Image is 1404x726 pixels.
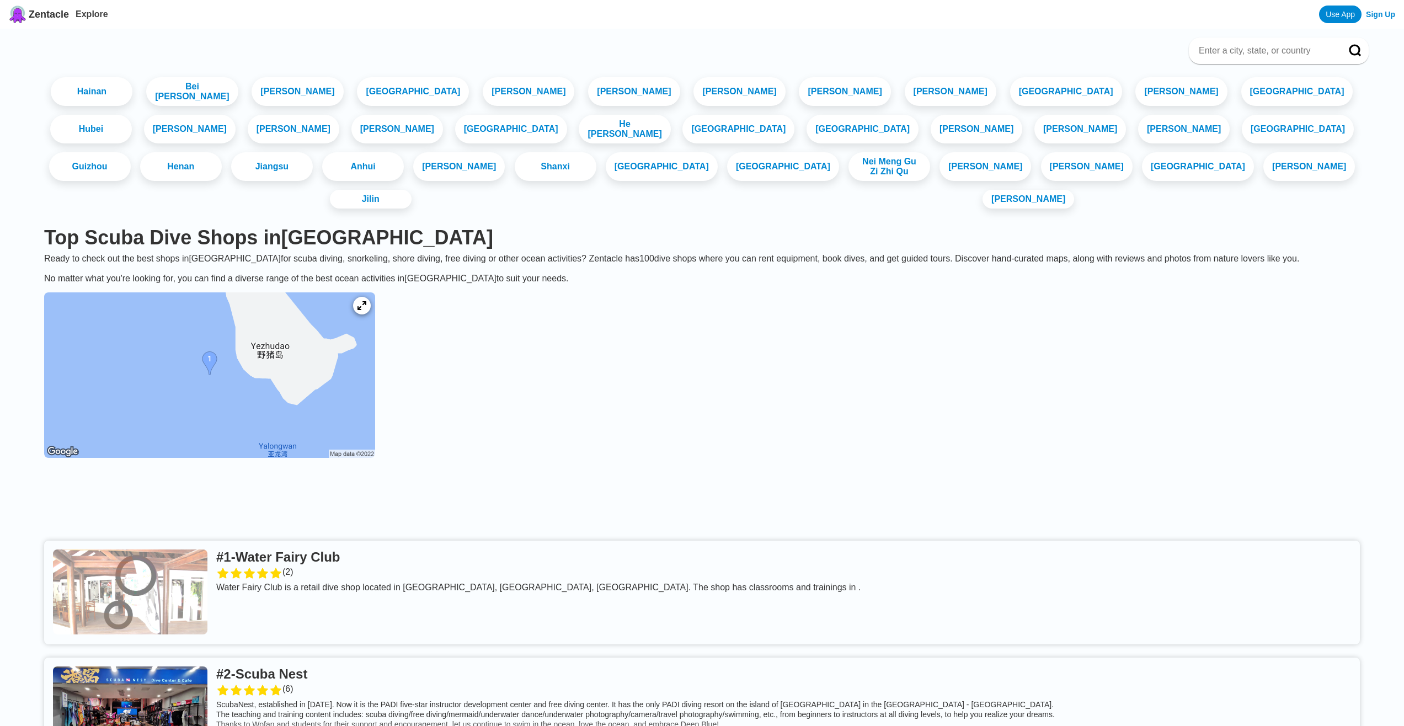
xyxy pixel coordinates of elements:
[579,115,670,143] a: He [PERSON_NAME]
[1198,45,1333,56] input: Enter a city, state, or country
[588,77,680,106] a: [PERSON_NAME]
[357,77,469,106] a: [GEOGRAPHIC_DATA]
[44,226,1360,249] h1: Top Scuba Dive Shops in [GEOGRAPHIC_DATA]
[1010,77,1122,106] a: [GEOGRAPHIC_DATA]
[1041,152,1133,181] a: [PERSON_NAME]
[848,152,930,181] a: Nei Meng Gu Zi Zhi Qu
[51,77,132,106] a: Hainan
[799,77,890,106] a: [PERSON_NAME]
[1366,10,1395,19] a: Sign Up
[939,152,1031,181] a: [PERSON_NAME]
[248,115,339,143] a: [PERSON_NAME]
[983,190,1074,209] a: [PERSON_NAME]
[693,77,785,106] a: [PERSON_NAME]
[144,115,236,143] a: [PERSON_NAME]
[29,9,69,20] span: Zentacle
[1142,152,1254,181] a: [GEOGRAPHIC_DATA]
[351,115,443,143] a: [PERSON_NAME]
[50,115,132,143] a: Hubei
[931,115,1022,143] a: [PERSON_NAME]
[515,152,596,181] a: Shanxi
[252,77,343,106] a: [PERSON_NAME]
[1241,77,1353,106] a: [GEOGRAPHIC_DATA]
[1135,77,1227,106] a: [PERSON_NAME]
[76,9,108,19] a: Explore
[727,152,839,181] a: [GEOGRAPHIC_DATA]
[1242,115,1354,143] a: [GEOGRAPHIC_DATA]
[140,152,222,181] a: Henan
[35,284,384,469] a: China dive site map
[9,6,69,23] a: Zentacle logoZentacle
[35,254,1369,284] div: Ready to check out the best shops in [GEOGRAPHIC_DATA] for scuba diving, snorkeling, shore diving...
[330,190,412,209] a: Jilin
[905,77,996,106] a: [PERSON_NAME]
[1138,115,1230,143] a: [PERSON_NAME]
[413,152,505,181] a: [PERSON_NAME]
[455,115,567,143] a: [GEOGRAPHIC_DATA]
[682,115,794,143] a: [GEOGRAPHIC_DATA]
[49,152,131,181] a: Guizhou
[146,77,238,106] a: Bei [PERSON_NAME]
[322,152,404,181] a: Anhui
[1263,152,1355,181] a: [PERSON_NAME]
[606,152,718,181] a: [GEOGRAPHIC_DATA]
[1319,6,1362,23] a: Use App
[483,77,574,106] a: [PERSON_NAME]
[807,115,919,143] a: [GEOGRAPHIC_DATA]
[44,292,375,458] img: China dive site map
[231,152,313,181] a: Jiangsu
[9,6,26,23] img: Zentacle logo
[1034,115,1126,143] a: [PERSON_NAME]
